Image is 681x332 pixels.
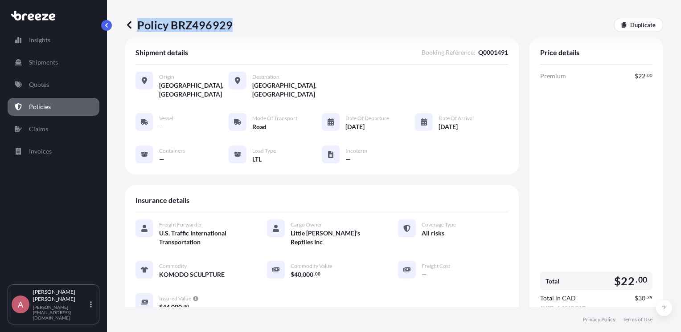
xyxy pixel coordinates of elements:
p: Policy BRZ496929 [125,18,233,32]
p: [PERSON_NAME][EMAIL_ADDRESS][DOMAIN_NAME] [33,304,88,320]
span: Little [PERSON_NAME]'s Reptiles Inc [291,229,377,247]
span: — [345,155,351,164]
a: Claims [8,120,99,138]
span: 000 [171,304,182,310]
span: 30 [638,295,645,301]
span: U.S. Traffic International Transportation [159,229,246,247]
span: Freight Forwarder [159,221,202,228]
span: Incoterm [345,147,367,154]
span: Coverage Type [422,221,456,228]
span: $ [635,73,638,79]
a: Quotes [8,76,99,93]
span: $ [291,271,294,278]
a: Shipments [8,53,99,71]
span: $ [614,275,621,287]
a: Invoices [8,142,99,160]
span: Cargo Owner [291,221,322,228]
span: 00 [184,305,189,308]
span: . [182,305,183,308]
span: LTL [252,155,262,164]
span: — [422,270,427,279]
p: Duplicate [630,20,656,29]
span: 39 [647,296,652,299]
p: Policies [29,102,51,111]
a: Policies [8,98,99,116]
span: — [159,122,164,131]
span: [GEOGRAPHIC_DATA], [GEOGRAPHIC_DATA] [159,81,229,99]
span: Commodity Value [291,263,332,270]
span: 22 [621,275,634,287]
span: Freight Cost [422,263,450,270]
span: . [646,296,647,299]
span: Origin [159,73,174,81]
span: All risks [422,229,444,238]
p: Shipments [29,58,58,67]
span: , [170,304,171,310]
span: KOMODO SCULPTURE [159,270,225,279]
span: Road [252,122,267,131]
span: Shipment details [135,48,188,57]
p: Insights [29,36,50,45]
span: 22 [638,73,645,79]
span: Mode of Transport [252,115,297,122]
span: Date of Arrival [439,115,474,122]
span: [GEOGRAPHIC_DATA], [GEOGRAPHIC_DATA] [252,81,322,99]
span: 00 [647,74,652,77]
a: Privacy Policy [583,316,615,323]
span: [DATE] [345,122,365,131]
a: Duplicate [614,18,663,32]
p: Invoices [29,147,52,156]
a: Insights [8,31,99,49]
span: 000 [303,271,313,278]
span: Price details [540,48,579,57]
span: A [18,300,23,309]
span: — [159,155,164,164]
span: 00 [315,272,320,275]
span: [DATE] [439,122,458,131]
span: Date of Departure [345,115,389,122]
a: Terms of Use [623,316,652,323]
span: Q0001491 [478,48,508,57]
span: Booking Reference : [422,48,476,57]
p: Quotes [29,80,49,89]
span: Load Type [252,147,276,154]
span: Total in CAD [540,294,576,303]
span: Premium [540,72,566,81]
span: 00 [638,277,647,283]
span: 40 [294,271,301,278]
span: 1 USD = 1.3812 CAD [540,304,652,312]
span: Insured Value [159,295,191,302]
span: Commodity [159,263,187,270]
span: Destination [252,73,279,81]
span: . [646,74,647,77]
span: $ [159,304,163,310]
span: Insurance details [135,196,189,205]
span: $ [635,295,638,301]
span: 44 [163,304,170,310]
span: . [314,272,315,275]
span: . [636,277,637,283]
span: Total [546,277,559,286]
span: , [301,271,303,278]
p: Claims [29,125,48,134]
span: Containers [159,147,185,154]
p: [PERSON_NAME] [PERSON_NAME] [33,288,88,303]
span: Vessel [159,115,173,122]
